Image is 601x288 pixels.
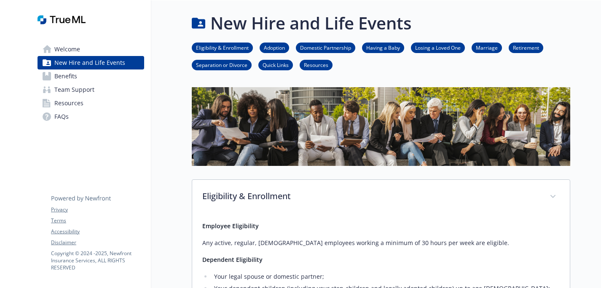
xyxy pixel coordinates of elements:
[54,96,83,110] span: Resources
[192,43,253,51] a: Eligibility & Enrollment
[38,83,144,96] a: Team Support
[212,272,560,282] li: Your legal spouse or domestic partner;
[51,206,144,213] a: Privacy
[192,61,252,69] a: Separation or Divorce
[260,43,289,51] a: Adoption
[38,96,144,110] a: Resources
[202,190,539,203] p: Eligibility & Enrollment
[38,110,144,123] a: FAQs
[509,43,543,51] a: Retirement
[296,43,355,51] a: Domestic Partnership
[202,256,263,264] strong: Dependent Eligibility
[51,239,144,246] a: Disclaimer
[38,43,144,56] a: Welcome
[362,43,404,51] a: Having a Baby
[51,217,144,224] a: Terms
[472,43,502,51] a: Marriage
[192,87,570,166] img: new hire page banner
[210,11,411,36] h1: New Hire and Life Events
[51,250,144,271] p: Copyright © 2024 - 2025 , Newfront Insurance Services, ALL RIGHTS RESERVED
[54,69,77,83] span: Benefits
[258,61,293,69] a: Quick Links
[202,222,259,230] strong: Employee Eligibility
[411,43,465,51] a: Losing a Loved One
[54,56,125,69] span: New Hire and Life Events
[202,238,560,248] p: Any active, regular, [DEMOGRAPHIC_DATA] employees working a minimum of 30 hours per week are elig...
[54,43,80,56] span: Welcome
[38,69,144,83] a: Benefits
[54,110,69,123] span: FAQs
[51,228,144,235] a: Accessibility
[38,56,144,69] a: New Hire and Life Events
[192,180,570,214] div: Eligibility & Enrollment
[300,61,333,69] a: Resources
[54,83,94,96] span: Team Support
